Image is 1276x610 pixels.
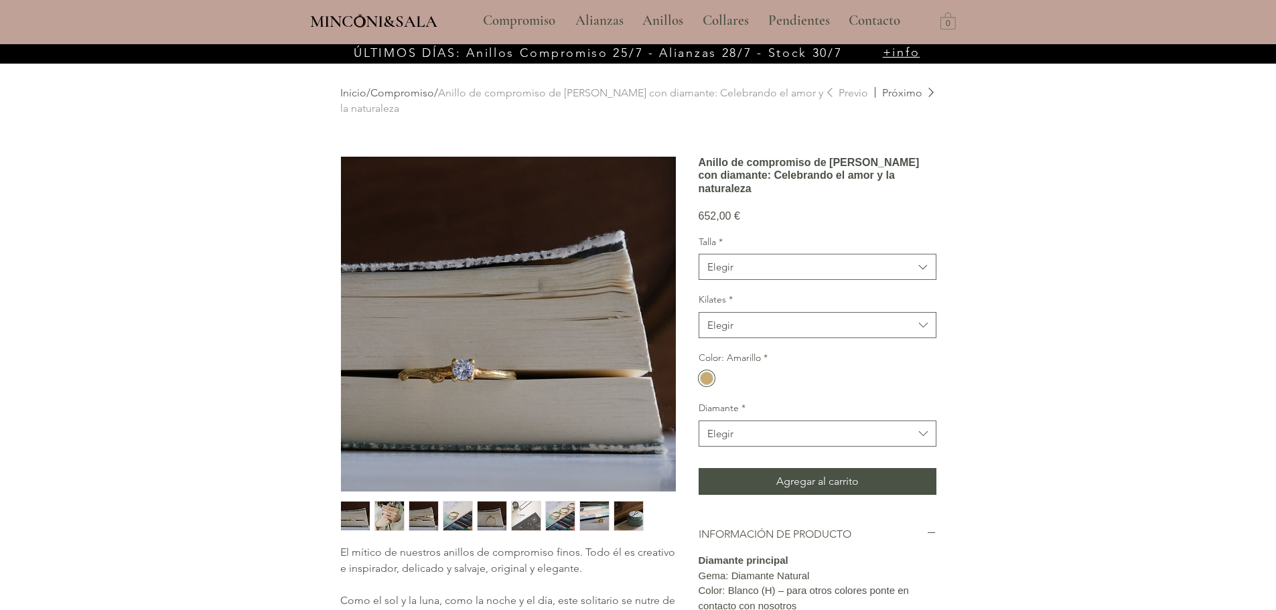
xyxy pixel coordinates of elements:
img: Anillo de compromiso de rama con diamante: Celebrando el amor y la naturaleza [341,157,676,491]
img: Miniatura: Anillo de compromiso de rama con diamante: Celebrando el amor y la naturaleza [409,502,438,530]
div: 6 / 9 [511,501,541,531]
button: Miniatura: Anillo de compromiso de rama con diamante: Celebrando el amor y la naturaleza [409,501,439,531]
p: Anillos [636,4,690,37]
strong: Diamante principal [699,554,788,566]
button: Miniatura: Anillo de compromiso de rama con diamante: Celebrando el amor y la naturaleza [443,501,473,531]
a: Previo [825,86,868,100]
button: INFORMACIÓN DE PRODUCTO [699,527,936,542]
div: 3 / 9 [409,501,439,531]
a: Carrito con 0 ítems [940,11,956,29]
label: Diamante [699,402,936,415]
p: El mítico de nuestros anillos de compromiso finos. Todo él es creativo e inspirador, delicado y s... [340,544,675,577]
h2: INFORMACIÓN DE PRODUCTO [699,527,926,542]
div: 4 / 9 [443,501,473,531]
span: MINCONI&SALA [310,11,437,31]
span: 652,00 € [699,210,740,222]
p: Compromiso [476,4,562,37]
a: Compromiso [370,86,434,99]
img: Miniatura: Anillo de compromiso de rama con diamante: Celebrando el amor y la naturaleza [546,502,575,530]
img: Miniatura: Anillo de compromiso de rama con diamante: Celebrando el amor y la naturaleza [478,502,506,530]
button: Miniatura: Anillo de compromiso de rama con diamante: Celebrando el amor y la naturaleza [511,501,541,531]
img: Miniatura: Anillo de compromiso de rama con diamante: Celebrando el amor y la naturaleza [443,502,472,530]
p: Gema: Diamante Natural [699,568,936,584]
div: 7 / 9 [545,501,575,531]
a: Compromiso [473,4,565,37]
a: Contacto [839,4,911,37]
img: Miniatura: Anillo de compromiso de rama con diamante: Celebrando el amor y la naturaleza [580,502,609,530]
a: Collares [693,4,758,37]
div: 2 / 9 [374,501,405,531]
label: Kilates [699,293,936,307]
p: Contacto [842,4,907,37]
div: Elegir [707,260,733,274]
img: Miniatura: Anillo de compromiso de rama con diamante: Celebrando el amor y la naturaleza [375,502,404,530]
img: Miniatura: Anillo de compromiso de rama con diamante: Celebrando el amor y la naturaleza [341,502,370,530]
button: Miniatura: Anillo de compromiso de rama con diamante: Celebrando el amor y la naturaleza [614,501,644,531]
img: Miniatura: Anillo de compromiso de rama con diamante: Celebrando el amor y la naturaleza [512,502,541,530]
div: 1 / 9 [340,501,370,531]
button: Miniatura: Anillo de compromiso de rama con diamante: Celebrando el amor y la naturaleza [579,501,610,531]
button: Miniatura: Anillo de compromiso de rama con diamante: Celebrando el amor y la naturaleza [374,501,405,531]
h1: Anillo de compromiso de [PERSON_NAME] con diamante: Celebrando el amor y la naturaleza [699,156,936,195]
span: Agregar al carrito [776,473,859,489]
a: Inicio [340,86,366,99]
a: Anillos [632,4,693,37]
button: Miniatura: Anillo de compromiso de rama con diamante: Celebrando el amor y la naturaleza [477,501,507,531]
div: 5 / 9 [477,501,507,531]
p: Collares [696,4,756,37]
a: Anillo de compromiso de [PERSON_NAME] con diamante: Celebrando el amor y la naturaleza [340,86,823,114]
img: Miniatura: Anillo de compromiso de rama con diamante: Celebrando el amor y la naturaleza [614,502,643,530]
a: Próximo [875,86,936,100]
button: Talla [699,254,936,280]
img: Minconi Sala [354,14,366,27]
div: 8 / 9 [579,501,610,531]
a: MINCONI&SALA [310,9,437,31]
p: Pendientes [762,4,837,37]
p: Alianzas [569,4,630,37]
div: Elegir [707,318,733,332]
button: Agregar al carrito [699,468,936,495]
a: Alianzas [565,4,632,37]
button: Anillo de compromiso de rama con diamante: Celebrando el amor y la naturalezaAgrandar [340,156,677,492]
div: / / [340,86,825,116]
label: Talla [699,236,936,249]
button: Kilates [699,312,936,338]
a: +info [883,45,920,60]
div: 9 / 9 [614,501,644,531]
span: ÚLTIMOS DÍAS: Anillos Compromiso 25/7 - Alianzas 28/7 - Stock 30/7 [354,46,842,60]
button: Miniatura: Anillo de compromiso de rama con diamante: Celebrando el amor y la naturaleza [545,501,575,531]
button: Miniatura: Anillo de compromiso de rama con diamante: Celebrando el amor y la naturaleza [340,501,370,531]
legend: Color: Amarillo [699,352,768,365]
text: 0 [946,19,950,29]
a: Pendientes [758,4,839,37]
div: Elegir [707,427,733,441]
button: Diamante [699,421,936,447]
nav: Sitio [447,4,937,37]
